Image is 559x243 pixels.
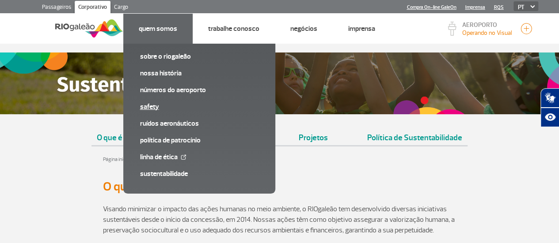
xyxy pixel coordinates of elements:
[140,169,259,179] a: Sustentabilidade
[540,88,559,127] div: Plugin de acessibilidade da Hand Talk.
[293,123,333,145] a: Projetos
[140,152,259,162] a: Linha de Ética
[75,1,110,15] a: Corporativo
[181,154,186,160] img: External Link Icon
[540,88,559,108] button: Abrir tradutor de língua de sinais.
[91,123,190,145] a: O que é sustentabilidade?
[407,4,456,10] a: Compra On-line GaleOn
[462,28,512,37] p: Visibilidade de 10000m
[38,1,75,15] a: Passageiros
[540,108,559,127] button: Abrir recursos assistivos.
[462,22,512,28] p: AEROPORTO
[140,68,259,78] a: Nossa História
[140,119,259,128] a: Ruídos aeronáuticos
[140,102,259,112] a: SAFETY
[208,24,259,33] a: Trabalhe Conosco
[103,180,456,193] h3: O que é Sustentabilidade?
[494,4,503,10] a: RQS
[140,52,259,61] a: Sobre o RIOgaleão
[348,24,375,33] a: Imprensa
[103,193,456,236] p: Visando minimizar o impacto das ações humanas no meio ambiente, o RIOgaleão tem desenvolvido dive...
[140,135,259,145] a: Política de Patrocínio
[140,85,259,95] a: Números do Aeroporto
[139,24,177,33] a: Quem Somos
[362,123,468,145] a: Política de Sustentabilidade
[290,24,317,33] a: Negócios
[103,156,130,163] a: Página inicial
[110,1,132,15] a: Cargo
[465,4,485,10] a: Imprensa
